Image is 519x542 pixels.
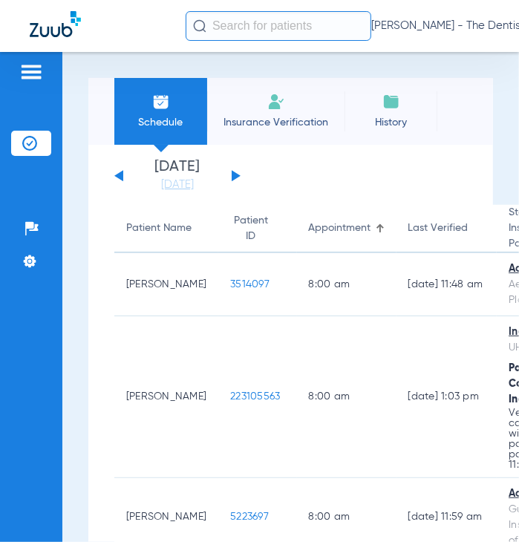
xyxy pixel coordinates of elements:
span: 5223697 [230,512,269,522]
img: hamburger-icon [19,63,43,81]
td: 8:00 AM [297,316,396,478]
span: Schedule [125,115,196,130]
img: History [382,93,400,111]
input: Search for patients [186,11,371,41]
div: Patient ID [230,213,284,244]
div: Last Verified [408,221,486,236]
div: Last Verified [408,221,469,236]
img: Manual Insurance Verification [267,93,285,111]
img: Zuub Logo [30,11,81,37]
span: 223105563 [230,391,280,402]
img: Schedule [152,93,170,111]
td: [PERSON_NAME] [114,316,218,478]
div: Patient ID [230,213,271,244]
a: [DATE] [133,177,222,192]
div: Patient Name [126,221,206,236]
td: [DATE] 1:03 PM [396,316,497,478]
div: Appointment [309,221,371,236]
td: [DATE] 11:48 AM [396,253,497,316]
span: 3514097 [230,279,270,290]
iframe: Chat Widget [445,471,519,542]
td: 8:00 AM [297,253,396,316]
li: [DATE] [133,160,222,192]
img: Search Icon [193,19,206,33]
span: Insurance Verification [218,115,333,130]
div: Appointment [309,221,385,236]
div: Patient Name [126,221,192,236]
td: [PERSON_NAME] [114,253,218,316]
span: History [356,115,426,130]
